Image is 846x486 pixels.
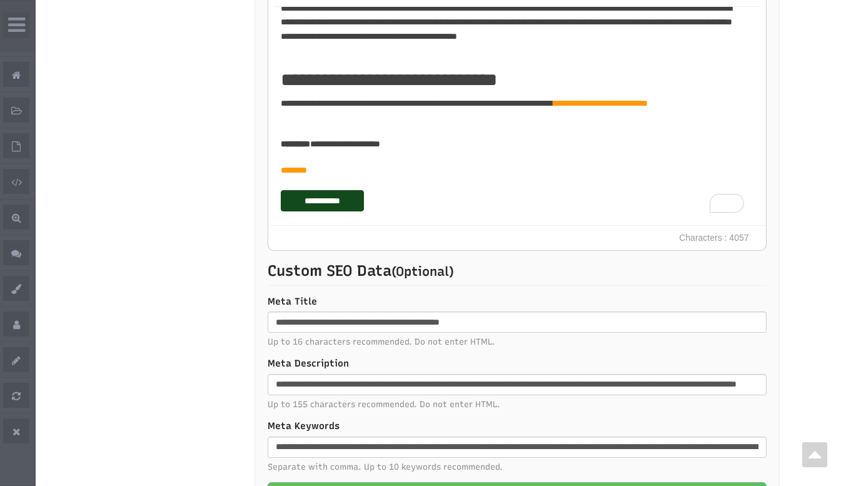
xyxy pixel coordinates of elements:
[268,398,767,410] span: Up to 155 characters recommended. Do not enter HTML.
[673,226,755,251] span: Characters : 4057
[268,357,767,370] label: Meta Description
[268,260,767,285] p: Custom SEO Data
[268,295,767,308] label: Meta Title
[268,420,767,433] label: Meta Keywords
[268,461,767,473] span: Separate with comma. Up to 10 keywords recommended.
[8,15,25,35] i: Wide Admin Panel
[391,264,454,279] small: (Optional)
[268,336,767,348] span: Up to 16 characters recommended. Do not enter HTML.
